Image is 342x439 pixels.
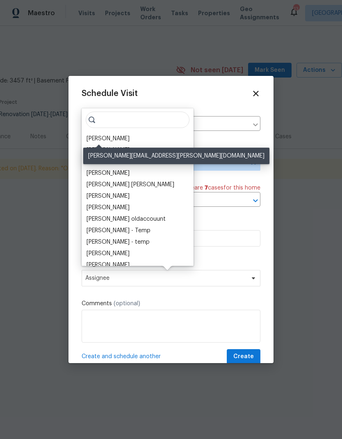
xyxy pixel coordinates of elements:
div: [PERSON_NAME] [87,249,130,258]
span: Schedule Visit [82,89,138,98]
span: There are case s for this home [179,184,260,192]
span: Assignee [85,275,246,281]
label: Comments [82,300,260,308]
div: [PERSON_NAME] [87,203,130,212]
div: [PERSON_NAME] [87,261,130,269]
span: 7 [205,185,208,191]
span: Close [251,89,260,98]
span: Create and schedule another [82,352,161,361]
div: [PERSON_NAME] [87,146,130,154]
label: Home [82,108,260,116]
div: [PERSON_NAME] [87,135,130,143]
div: [PERSON_NAME] [PERSON_NAME] [87,181,174,189]
div: [PERSON_NAME] - Temp [87,226,150,235]
div: [PERSON_NAME] [87,192,130,200]
button: Create [227,349,260,364]
div: [PERSON_NAME] - temp [87,238,150,246]
div: [PERSON_NAME] oldaccouunt [87,215,166,223]
span: Create [233,352,254,362]
button: Open [250,195,261,206]
span: (optional) [114,301,140,306]
div: [PERSON_NAME][EMAIL_ADDRESS][PERSON_NAME][DOMAIN_NAME] [83,148,269,164]
div: [PERSON_NAME] [87,169,130,177]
